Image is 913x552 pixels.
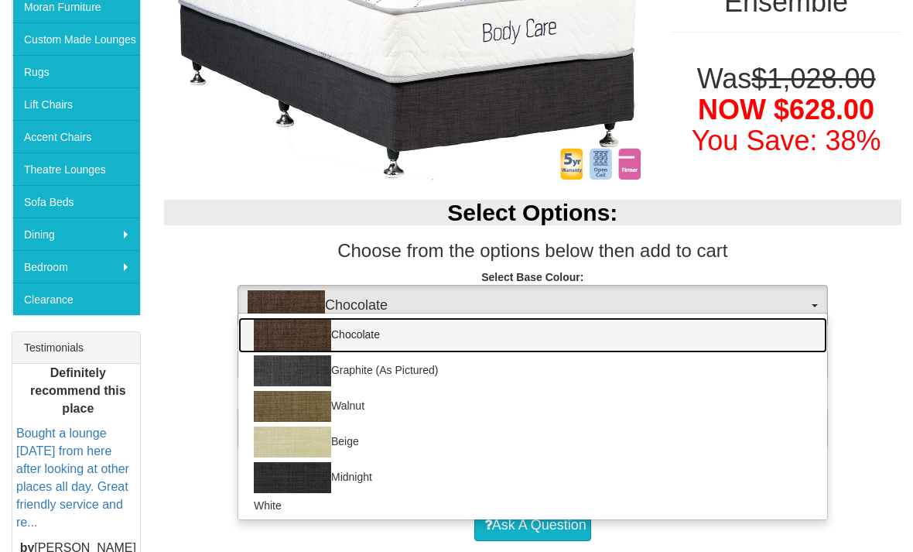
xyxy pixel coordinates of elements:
[254,391,331,422] img: Walnut
[254,320,331,351] img: Chocolate
[238,460,827,495] a: Midnight
[238,317,827,353] a: Chocolate
[254,462,331,493] img: Midnight
[238,353,827,389] a: Graphite (As Pictured)
[238,424,827,460] a: Beige
[254,427,331,458] img: Beige
[254,498,282,513] span: White
[254,355,331,386] img: Graphite (As Pictured)
[238,389,827,424] a: Walnut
